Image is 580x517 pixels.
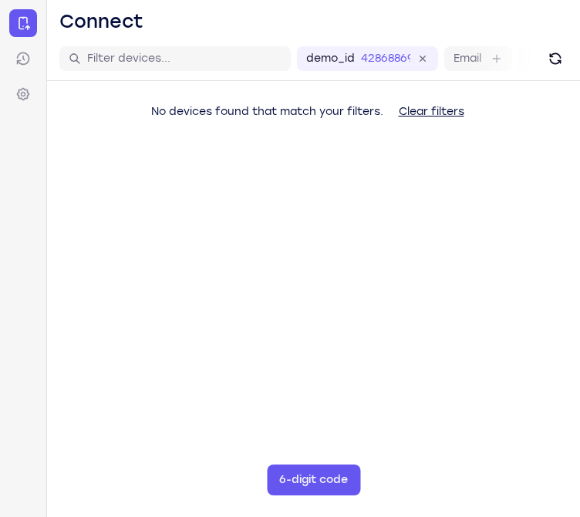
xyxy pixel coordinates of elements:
[87,51,282,66] input: Filter devices...
[9,9,37,37] a: Connect
[543,46,568,71] button: Refresh
[151,105,383,118] span: No devices found that match your filters.
[9,45,37,73] a: Sessions
[306,51,355,66] label: demo_id
[267,465,360,495] button: 6-digit code
[386,96,477,127] button: Clear filters
[454,51,481,66] label: Email
[528,51,567,66] label: User ID
[59,9,143,34] h1: Connect
[9,80,37,108] a: Settings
